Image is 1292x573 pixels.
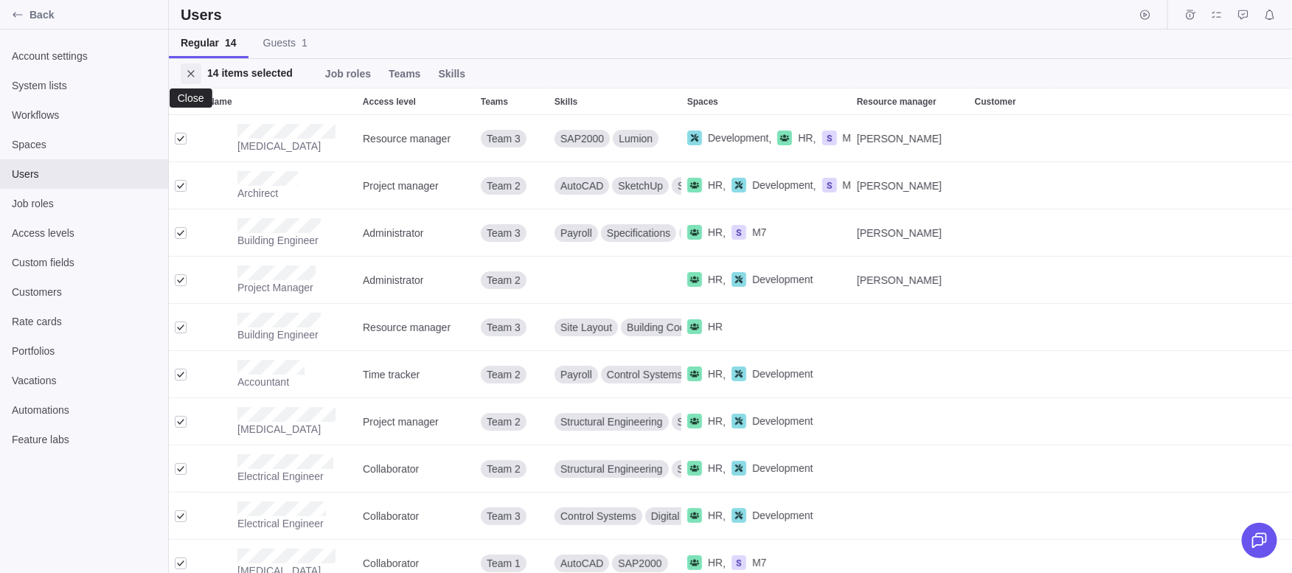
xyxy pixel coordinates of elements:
[708,178,723,192] span: HR
[708,367,723,381] span: HR
[549,445,681,493] div: Skills
[969,257,1050,304] div: Customer
[687,367,726,382] div: ,
[237,375,305,389] span: Accountant
[12,403,156,417] span: Automations
[681,304,851,350] div: HR
[969,88,1050,114] div: Customer
[549,351,681,397] div: Payroll, Control Systems, Tax Code
[487,367,521,382] span: Team 2
[857,226,942,240] span: [PERSON_NAME]
[363,226,423,240] span: Administrator
[969,304,1050,351] div: Customer
[237,186,298,201] span: Archirect
[549,115,681,162] div: Skills
[651,509,796,524] span: Digital Signal Processing (DSP)
[681,115,851,162] div: Spaces
[969,351,1050,398] div: Customer
[475,398,549,445] div: Teams
[225,37,237,49] span: 14
[687,272,726,288] div: ,
[475,493,549,540] div: Teams
[851,162,969,209] div: Resource manager
[687,508,726,524] div: ,
[752,178,813,192] span: Development
[475,351,549,398] div: Teams
[357,162,475,209] div: Project manager
[475,493,549,539] div: Team 3
[549,115,681,162] div: SAP2000, Lumion
[708,319,723,334] span: HR
[708,414,723,428] span: HR
[383,63,426,84] span: Teams
[732,178,816,193] div: ,
[202,493,357,540] div: Name
[618,178,663,193] span: SketchUp
[475,445,549,492] div: Team 2
[12,314,156,329] span: Rate cards
[708,272,723,287] span: HR
[357,351,475,397] div: Time tracker
[363,414,439,429] span: Project manager
[560,178,603,193] span: AutoCAD
[549,209,681,256] div: Payroll, Specifications, Building Codes
[851,115,969,162] div: Resource manager
[178,92,204,104] div: Close
[678,178,780,193] span: Structural Engineering
[487,178,521,193] span: Team 2
[475,162,549,209] div: Team 2
[357,304,475,351] div: Access level
[475,257,549,303] div: Team 2
[12,255,156,270] span: Custom fields
[487,509,521,524] span: Team 3
[681,162,851,209] div: Spaces
[798,131,813,145] span: HR
[681,115,851,162] div: Development, HR, M7
[708,508,723,523] span: HR
[475,304,549,350] div: Team 3
[851,398,969,445] div: Resource manager
[777,131,816,146] div: ,
[1233,11,1254,23] a: Approval requests
[560,226,592,240] span: Payroll
[12,196,156,211] span: Job roles
[357,162,475,209] div: Access level
[487,131,521,146] span: Team 3
[549,445,681,492] div: Structural Engineering, Specifications, Site Layout, Building Codes
[12,344,156,358] span: Portfolios
[263,35,308,50] span: Guests
[202,304,357,351] div: Name
[857,178,942,193] span: [PERSON_NAME]
[475,88,549,114] div: Teams
[1260,4,1280,25] span: Notifications
[560,367,592,382] span: Payroll
[181,63,201,84] span: Close
[560,556,603,571] span: AutoCAD
[12,78,156,93] span: System lists
[475,115,549,162] div: Team 3
[969,115,1050,162] div: Customer
[433,63,472,84] span: Skills
[475,304,549,351] div: Teams
[357,445,475,493] div: Access level
[681,257,851,304] div: Spaces
[487,414,521,429] span: Team 2
[969,162,1050,209] div: Customer
[357,257,475,303] div: Administrator
[969,445,1050,493] div: Customer
[181,35,237,50] span: Regular
[475,445,549,493] div: Teams
[302,37,308,49] span: 1
[549,351,681,398] div: Skills
[851,115,969,162] div: Helen Smith
[475,209,549,256] div: Team 3
[357,257,475,304] div: Access level
[357,209,475,257] div: Access level
[487,226,521,240] span: Team 3
[487,462,521,476] span: Team 2
[319,63,377,84] span: Job roles
[681,398,851,445] div: HR, Development
[237,469,333,484] span: Electrical Engineer
[857,273,942,288] span: [PERSON_NAME]
[202,445,357,493] div: Name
